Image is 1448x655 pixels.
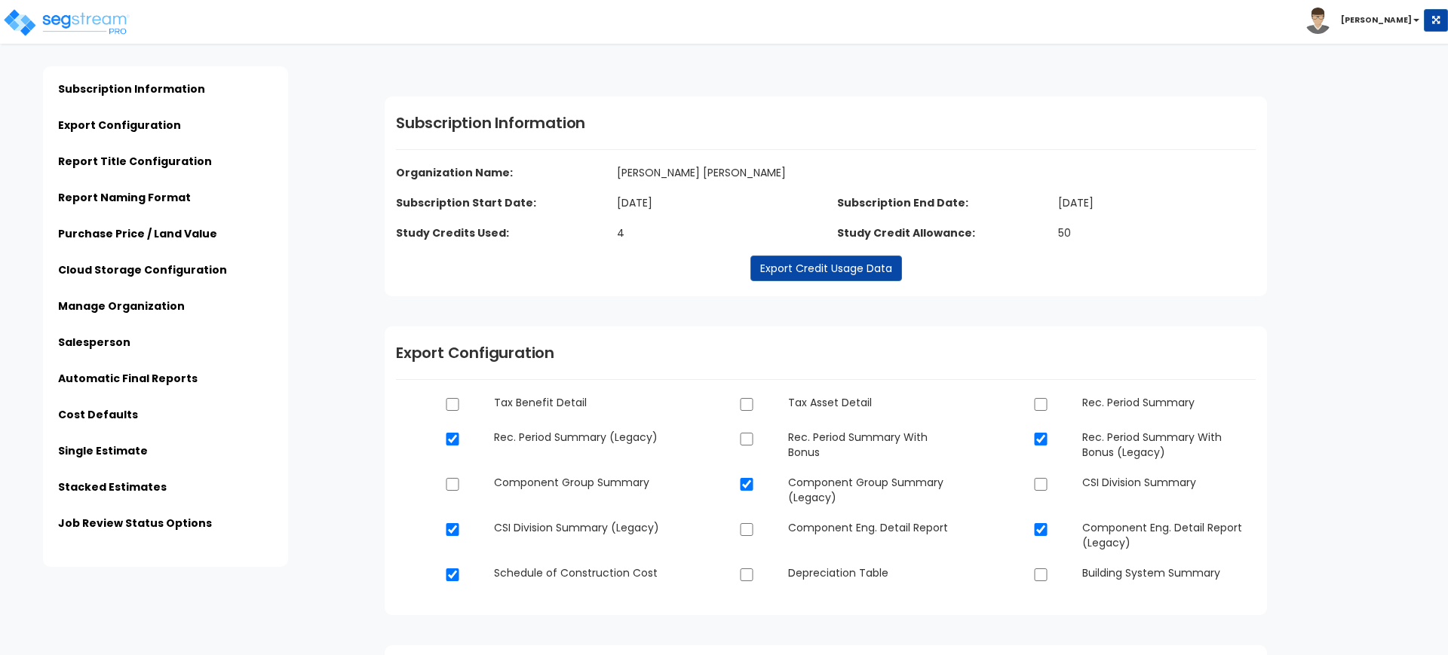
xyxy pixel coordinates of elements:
dd: Tax Benefit Detail [483,395,679,410]
a: Cloud Storage Configuration [58,262,227,277]
dd: 50 [1047,225,1268,240]
dd: Rec. Period Summary [1071,395,1267,410]
dd: Component Group Summary [483,475,679,490]
dd: CSI Division Summary [1071,475,1267,490]
a: Automatic Final Reports [58,371,198,386]
dd: Rec. Period Summary (Legacy) [483,430,679,445]
a: Report Naming Format [58,190,191,205]
h1: Subscription Information [396,112,1256,134]
img: avatar.png [1305,8,1331,34]
dd: 4 [606,225,827,240]
a: Single Estimate [58,443,148,458]
dt: Subscription End Date: [826,195,1047,210]
a: Export Credit Usage Data [750,256,902,281]
a: Job Review Status Options [58,516,212,531]
dt: Study Credit Allowance: [826,225,1047,240]
a: Cost Defaults [58,407,138,422]
dt: Study Credits Used: [385,225,606,240]
h1: Export Configuration [396,341,1256,364]
img: logo_pro_r.png [2,8,130,38]
a: Stacked Estimates [58,479,167,494]
a: Report Title Configuration [58,154,212,169]
dt: Subscription Start Date: [385,195,606,210]
a: Manage Organization [58,298,185,314]
b: [PERSON_NAME] [1341,14,1412,26]
dd: [PERSON_NAME] [PERSON_NAME] [606,165,1047,180]
dd: Rec. Period Summary With Bonus [777,430,973,460]
dd: Depreciation Table [777,565,973,580]
dd: Component Eng. Detail Report [777,520,973,535]
a: Export Configuration [58,118,181,133]
dd: [DATE] [1047,195,1268,210]
dd: Schedule of Construction Cost [483,565,679,580]
dd: Rec. Period Summary With Bonus (Legacy) [1071,430,1267,460]
dd: Component Group Summary (Legacy) [777,475,973,505]
dd: Component Eng. Detail Report (Legacy) [1071,520,1267,550]
a: Purchase Price / Land Value [58,226,217,241]
a: Salesperson [58,335,130,350]
dd: Building System Summary [1071,565,1267,580]
dd: Tax Asset Detail [777,395,973,410]
dd: CSI Division Summary (Legacy) [483,520,679,535]
a: Subscription Information [58,81,205,96]
dd: [DATE] [606,195,827,210]
dt: Organization Name: [385,165,826,180]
